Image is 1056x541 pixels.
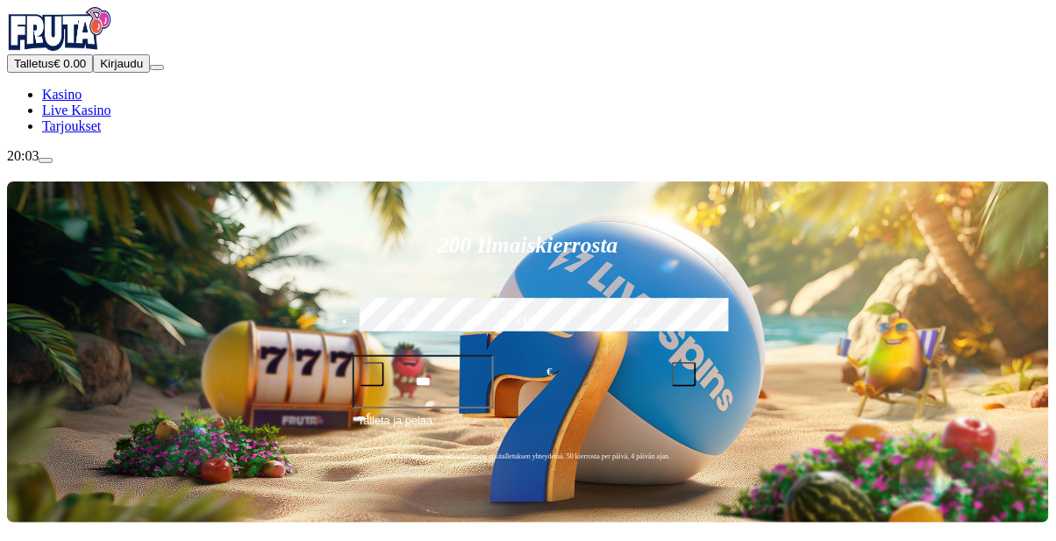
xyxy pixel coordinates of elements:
[672,362,696,387] button: plus icon
[150,65,164,70] button: menu
[589,295,701,346] label: €250
[358,412,432,444] span: Talleta ja pelaa
[7,54,93,73] button: Talletusplus icon€ 0.00
[54,57,86,70] span: € 0.00
[7,39,112,53] a: Fruta
[353,411,703,445] button: Talleta ja pelaa
[42,118,101,133] a: Tarjoukset
[42,87,82,102] a: Kasino
[39,158,53,163] button: live-chat
[7,148,39,163] span: 20:03
[367,410,372,421] span: €
[93,54,150,73] button: Kirjaudu
[547,364,553,381] span: €
[355,295,467,346] label: €50
[7,7,1049,134] nav: Primary
[360,362,384,387] button: minus icon
[7,87,1049,134] nav: Main menu
[7,7,112,51] img: Fruta
[42,103,111,117] a: Live Kasino
[473,295,584,346] label: €150
[100,57,143,70] span: Kirjaudu
[14,57,54,70] span: Talletus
